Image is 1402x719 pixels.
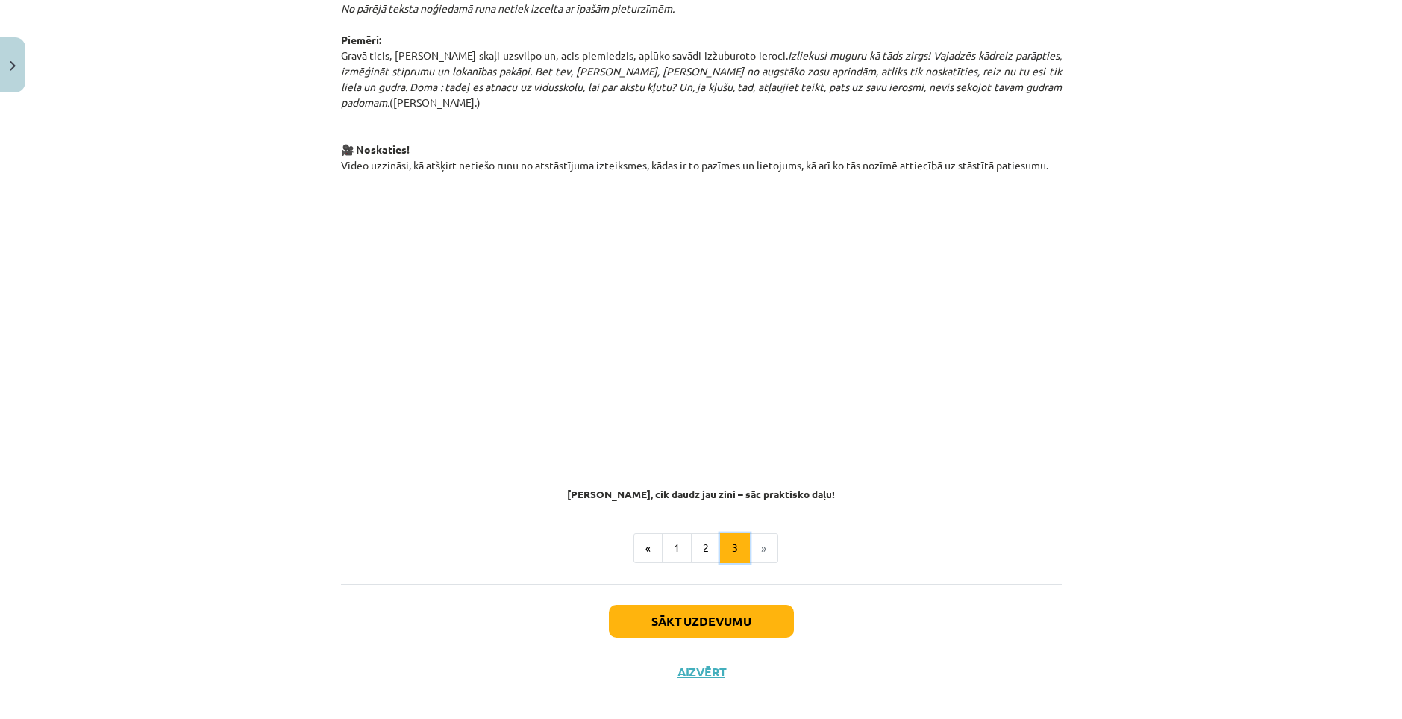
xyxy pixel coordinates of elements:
[341,33,381,46] strong: Piemēri:
[673,665,730,679] button: Aizvērt
[567,487,835,500] strong: [PERSON_NAME], cik daudz jau zini – sāc praktisko daļu!
[633,533,663,563] button: «
[691,533,721,563] button: 2
[341,533,1062,563] nav: Page navigation example
[662,533,692,563] button: 1
[720,533,750,563] button: 3
[341,142,410,156] strong: 🎥 Noskaties!
[10,61,16,71] img: icon-close-lesson-0947bae3869378f0d4975bcd49f059093ad1ed9edebbc8119c70593378902aed.svg
[609,605,794,638] button: Sākt uzdevumu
